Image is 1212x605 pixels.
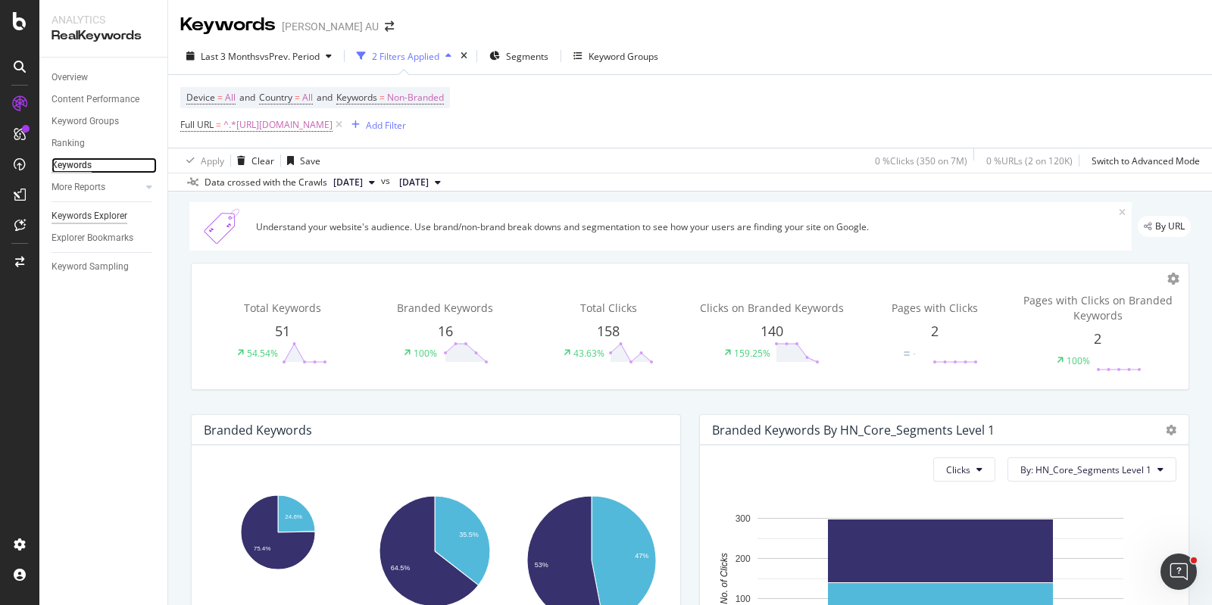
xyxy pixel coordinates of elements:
span: Segments [506,50,548,63]
iframe: Intercom live chat [1160,554,1197,590]
text: 75.4% [254,545,271,552]
button: By: HN_Core_Segments Level 1 [1007,457,1176,482]
div: times [458,48,470,64]
button: Apply [180,148,224,173]
img: Equal [904,351,910,356]
div: Clear [251,154,274,167]
span: Clicks on Branded Keywords [700,301,844,315]
span: Country [259,91,292,104]
div: [PERSON_NAME] AU [282,19,379,34]
span: and [317,91,333,104]
span: Pages with Clicks on Branded Keywords [1023,293,1173,323]
div: 43.63% [573,347,604,360]
div: 2 Filters Applied [372,50,439,63]
button: Last 3 MonthsvsPrev. Period [180,44,338,68]
a: Keywords Explorer [52,208,157,224]
div: Explorer Bookmarks [52,230,133,246]
a: Overview [52,70,157,86]
div: Keywords [180,12,276,38]
span: Last 3 Months [201,50,260,63]
div: Keywords [52,157,92,173]
div: Content Performance [52,92,139,108]
a: Keywords [52,157,157,173]
div: 100% [1067,354,1090,367]
span: Keywords [336,91,377,104]
svg: A chart. [204,488,352,570]
text: 35.5% [459,531,479,538]
button: [DATE] [393,173,447,192]
div: Branded Keywords [204,423,312,438]
span: Pages with Clicks [892,301,978,315]
button: Switch to Advanced Mode [1085,148,1200,173]
span: By URL [1155,222,1185,231]
div: 0 % Clicks ( 350 on 7M ) [875,154,967,167]
span: 16 [438,322,453,340]
a: Content Performance [52,92,157,108]
div: Branded Keywords By HN_Core_Segments Level 1 [712,423,995,438]
span: All [225,87,236,108]
span: and [239,91,255,104]
a: Explorer Bookmarks [52,230,157,246]
button: [DATE] [327,173,381,192]
span: 158 [597,322,620,340]
div: Understand your website's audience. Use brand/non-brand break downs and segmentation to see how y... [256,220,1119,233]
div: Keyword Groups [52,114,119,129]
span: = [295,91,300,104]
span: Total Clicks [580,301,637,315]
span: By: HN_Core_Segments Level 1 [1020,463,1151,476]
span: vs [381,174,393,188]
div: legacy label [1138,216,1191,237]
text: 100 [736,594,751,604]
text: 300 [736,513,751,524]
span: 2 [1094,329,1101,348]
a: Keyword Groups [52,114,157,129]
span: Non-Branded [387,87,444,108]
span: Branded Keywords [397,301,493,315]
text: 53% [535,561,548,569]
span: All [302,87,313,108]
span: Clicks [946,463,970,476]
button: Clicks [933,457,995,482]
span: 140 [761,322,783,340]
span: Device [186,91,215,104]
div: Keyword Groups [589,50,658,63]
span: ^.*[URL][DOMAIN_NAME] [223,114,333,136]
div: Data crossed with the Crawls [205,176,327,189]
div: Add Filter [366,119,406,132]
div: Overview [52,70,88,86]
div: Apply [201,154,224,167]
text: 24.6% [285,513,302,519]
img: Xn5yXbTLC6GvtKIoinKAiP4Hm0QJ922KvQwAAAAASUVORK5CYII= [195,208,250,245]
div: 54.54% [247,347,278,360]
span: = [380,91,385,104]
button: 2 Filters Applied [351,44,458,68]
div: Switch to Advanced Mode [1092,154,1200,167]
button: Save [281,148,320,173]
span: = [217,91,223,104]
div: Keywords Explorer [52,208,127,224]
text: 64.5% [391,564,411,572]
div: arrow-right-arrow-left [385,21,394,32]
span: 2025 Jun. 8th [399,176,429,189]
div: - [913,347,916,360]
span: 51 [275,322,290,340]
div: Ranking [52,136,85,151]
div: More Reports [52,179,105,195]
span: 2 [931,322,939,340]
span: Full URL [180,118,214,131]
a: Keyword Sampling [52,259,157,275]
div: 100% [414,347,437,360]
span: 2025 Oct. 5th [333,176,363,189]
text: 200 [736,554,751,564]
a: Ranking [52,136,157,151]
div: Analytics [52,12,155,27]
span: Total Keywords [244,301,321,315]
span: vs Prev. Period [260,50,320,63]
div: Save [300,154,320,167]
span: = [216,118,221,131]
text: No. of Clicks [719,554,729,604]
div: Keyword Sampling [52,259,129,275]
button: Add Filter [345,116,406,134]
div: 159.25% [734,347,770,360]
